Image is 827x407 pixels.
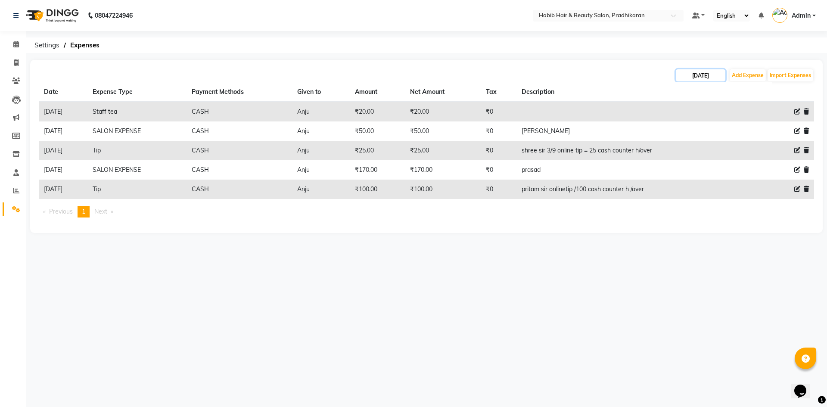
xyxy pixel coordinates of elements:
[516,121,755,141] td: [PERSON_NAME]
[292,141,350,160] td: Anju
[292,102,350,122] td: Anju
[187,82,292,102] th: Payment Methods
[350,121,405,141] td: ₹50.00
[772,8,787,23] img: Admin
[187,180,292,199] td: CASH
[187,141,292,160] td: CASH
[39,82,87,102] th: Date
[22,3,81,28] img: logo
[292,180,350,199] td: Anju
[768,69,813,81] button: Import Expenses
[87,121,187,141] td: SALON EXPENSE
[481,121,516,141] td: ₹0
[39,121,87,141] td: [DATE]
[481,141,516,160] td: ₹0
[95,3,133,28] b: 08047224946
[405,141,481,160] td: ₹25.00
[39,206,814,217] nav: Pagination
[292,121,350,141] td: Anju
[350,160,405,180] td: ₹170.00
[516,180,755,199] td: pritam sir onlinetip /100 cash counter h /over
[350,180,405,199] td: ₹100.00
[49,208,73,215] span: Previous
[481,180,516,199] td: ₹0
[187,102,292,122] td: CASH
[481,102,516,122] td: ₹0
[87,160,187,180] td: SALON EXPENSE
[350,141,405,160] td: ₹25.00
[516,160,755,180] td: prasad
[87,180,187,199] td: Tip
[405,82,481,102] th: Net Amount
[39,160,87,180] td: [DATE]
[405,121,481,141] td: ₹50.00
[405,160,481,180] td: ₹170.00
[350,82,405,102] th: Amount
[405,102,481,122] td: ₹20.00
[516,82,755,102] th: Description
[39,141,87,160] td: [DATE]
[82,208,85,215] span: 1
[481,82,516,102] th: Tax
[87,82,187,102] th: Expense Type
[481,160,516,180] td: ₹0
[30,37,64,53] span: Settings
[292,82,350,102] th: Given to
[405,180,481,199] td: ₹100.00
[730,69,766,81] button: Add Expense
[39,180,87,199] td: [DATE]
[66,37,104,53] span: Expenses
[516,141,755,160] td: shree sir 3/9 online tip = 25 cash counter h/over
[94,208,107,215] span: Next
[292,160,350,180] td: Anju
[791,373,818,398] iframe: chat widget
[676,69,725,81] input: PLACEHOLDER.DATE
[187,121,292,141] td: CASH
[39,102,87,122] td: [DATE]
[350,102,405,122] td: ₹20.00
[87,102,187,122] td: Staff tea
[87,141,187,160] td: Tip
[792,11,811,20] span: Admin
[187,160,292,180] td: CASH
